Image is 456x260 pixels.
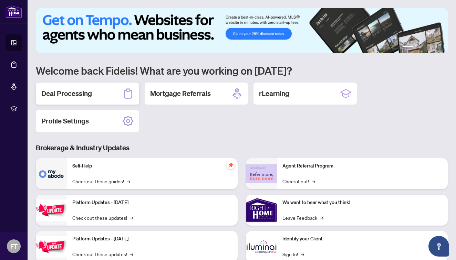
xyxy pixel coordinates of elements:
h2: Mortgage Referrals [150,89,211,98]
p: Self-Help [72,162,232,170]
img: Platform Updates - July 8, 2025 [36,236,67,258]
a: Check out these guides!→ [72,177,130,185]
button: 1 [402,46,413,49]
button: 2 [416,46,419,49]
a: Sign In!→ [282,250,304,258]
p: We want to hear what you think! [282,199,442,206]
h2: rLearning [259,89,289,98]
span: → [127,177,130,185]
h1: Welcome back Fidelis! What are you working on [DATE]? [36,64,448,77]
img: Self-Help [36,158,67,189]
a: Check it out!→ [282,177,315,185]
img: We want to hear what you think! [246,195,277,226]
span: FT [10,241,18,251]
h2: Deal Processing [41,89,92,98]
a: Check out these updates!→ [72,214,133,221]
span: → [312,177,315,185]
span: → [130,214,133,221]
p: Agent Referral Program [282,162,442,170]
span: pushpin [227,161,235,169]
button: 3 [422,46,424,49]
span: → [130,250,133,258]
button: 4 [427,46,430,49]
p: Identify your Client [282,235,442,243]
button: 6 [438,46,441,49]
h2: Profile Settings [41,116,89,126]
h3: Brokerage & Industry Updates [36,143,448,153]
span: → [301,250,304,258]
img: Agent Referral Program [246,164,277,183]
a: Check out these updates!→ [72,250,133,258]
img: logo [6,5,22,18]
img: Platform Updates - July 21, 2025 [36,199,67,221]
button: Open asap [428,236,449,257]
p: Platform Updates - [DATE] [72,235,232,243]
img: Slide 0 [36,8,448,53]
button: 5 [433,46,435,49]
a: Leave Feedback→ [282,214,323,221]
span: → [320,214,323,221]
p: Platform Updates - [DATE] [72,199,232,206]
